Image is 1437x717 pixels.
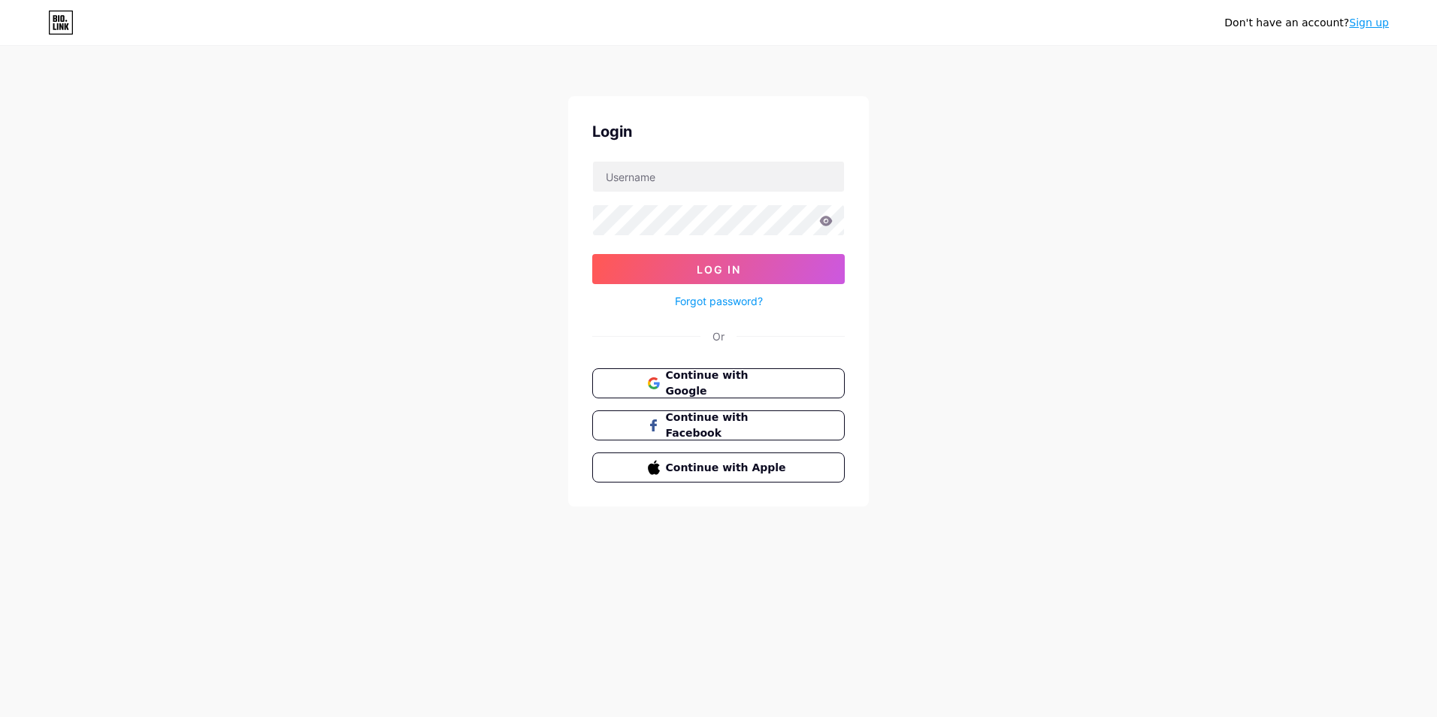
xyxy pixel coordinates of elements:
[592,452,845,483] button: Continue with Apple
[1349,17,1389,29] a: Sign up
[666,368,790,399] span: Continue with Google
[712,328,725,344] div: Or
[675,293,763,309] a: Forgot password?
[697,263,741,276] span: Log In
[592,410,845,440] button: Continue with Facebook
[666,410,790,441] span: Continue with Facebook
[593,162,844,192] input: Username
[666,460,790,476] span: Continue with Apple
[1224,15,1389,31] div: Don't have an account?
[592,120,845,143] div: Login
[592,368,845,398] button: Continue with Google
[592,254,845,284] button: Log In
